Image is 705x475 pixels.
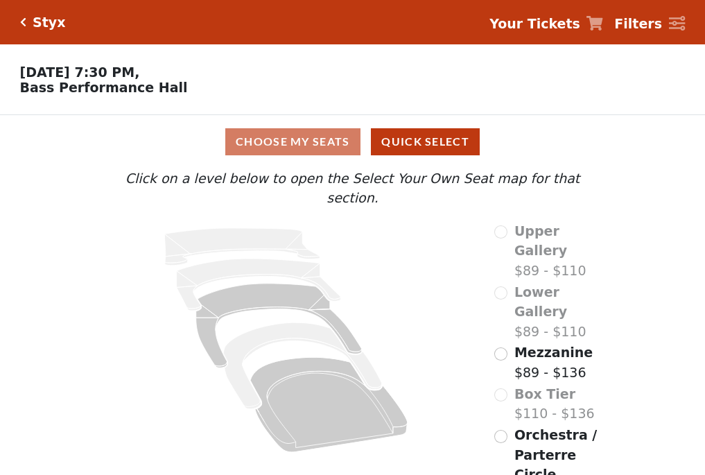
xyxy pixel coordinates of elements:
[514,384,595,424] label: $110 - $136
[514,386,575,401] span: Box Tier
[514,345,593,360] span: Mezzanine
[514,282,607,342] label: $89 - $110
[33,15,65,31] h5: Styx
[514,223,567,259] span: Upper Gallery
[614,16,662,31] strong: Filters
[514,284,567,320] span: Lower Gallery
[177,259,341,311] path: Lower Gallery - Seats Available: 0
[20,17,26,27] a: Click here to go back to filters
[614,14,685,34] a: Filters
[489,14,603,34] a: Your Tickets
[514,343,593,382] label: $89 - $136
[251,357,408,452] path: Orchestra / Parterre Circle - Seats Available: 48
[371,128,480,155] button: Quick Select
[98,169,607,208] p: Click on a level below to open the Select Your Own Seat map for that section.
[489,16,580,31] strong: Your Tickets
[514,221,607,281] label: $89 - $110
[165,228,320,266] path: Upper Gallery - Seats Available: 0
